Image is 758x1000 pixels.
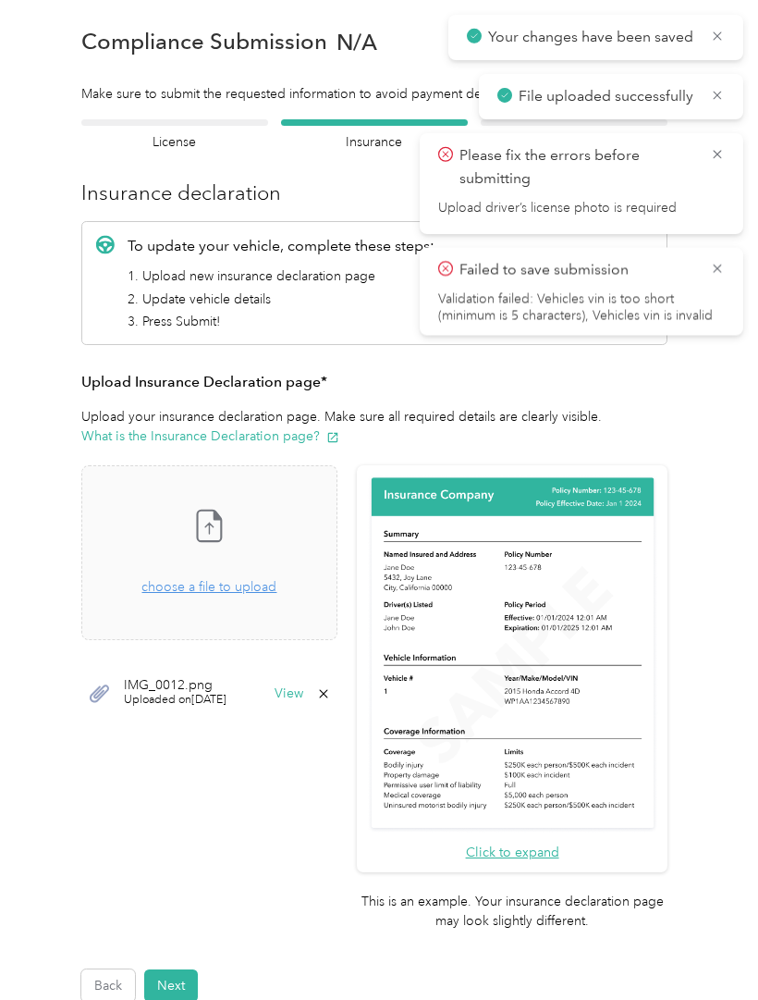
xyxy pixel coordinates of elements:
[336,32,377,52] span: N/A
[357,892,667,931] p: This is an example. Your insurance declaration page may look slightly different.
[128,312,434,331] li: 3. Press Submit!
[367,475,658,833] img: Sample insurance declaration
[81,407,667,446] p: Upload your insurance declaration page. Make sure all required details are clearly visible.
[81,132,268,152] h4: License
[124,692,226,709] span: Uploaded on [DATE]
[488,26,697,49] p: Your changes have been saved
[128,235,434,257] p: To update your vehicle, complete these steps:
[459,144,696,190] p: Please fix the errors before submitting
[141,579,276,595] span: choose a file to upload
[275,687,303,700] button: View
[81,426,339,446] button: What is the Insurance Declaration page?
[128,266,434,286] li: 1. Upload new insurance declaration page
[81,29,327,55] h1: Compliance Submission
[81,84,667,104] div: Make sure to submit the requested information to avoid payment delays
[128,290,434,309] li: 2. Update vehicle details
[124,679,226,692] span: IMG_0012.png
[459,259,696,282] p: Failed to save submission
[438,291,725,325] li: Validation failed: Vehicles vin is too short (minimum is 5 characters), Vehicles vin is invalid
[481,132,667,152] h4: Vehicle
[81,371,667,394] h3: Upload Insurance Declaration page*
[519,85,697,108] p: File uploaded successfully
[82,466,336,639] span: choose a file to upload
[654,896,758,1000] iframe: Everlance-gr Chat Button Frame
[81,178,667,208] h3: Insurance declaration
[466,843,559,862] button: Click to expand
[281,132,468,152] h4: Insurance
[438,200,725,216] span: Upload driver’s license photo is required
